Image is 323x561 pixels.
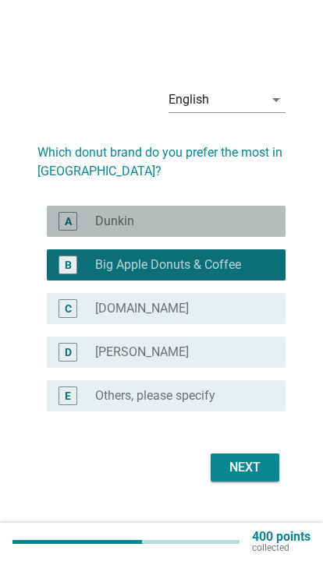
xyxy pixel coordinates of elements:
div: C [65,301,72,317]
label: Others, please specify [95,388,215,404]
h2: Which donut brand do you prefer the most in [GEOGRAPHIC_DATA]? [37,128,286,181]
div: A [65,213,72,230]
div: E [65,388,71,404]
i: arrow_drop_down [267,90,286,109]
label: Big Apple Donuts & Coffee [95,257,241,273]
div: English [169,93,209,107]
label: [PERSON_NAME] [95,344,189,360]
label: [DOMAIN_NAME] [95,301,189,316]
p: collected [252,542,311,553]
div: Next [223,458,267,477]
label: Dunkin [95,213,134,229]
div: B [65,257,72,273]
button: Next [211,453,279,482]
p: 400 points [252,531,311,542]
div: D [65,344,72,361]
